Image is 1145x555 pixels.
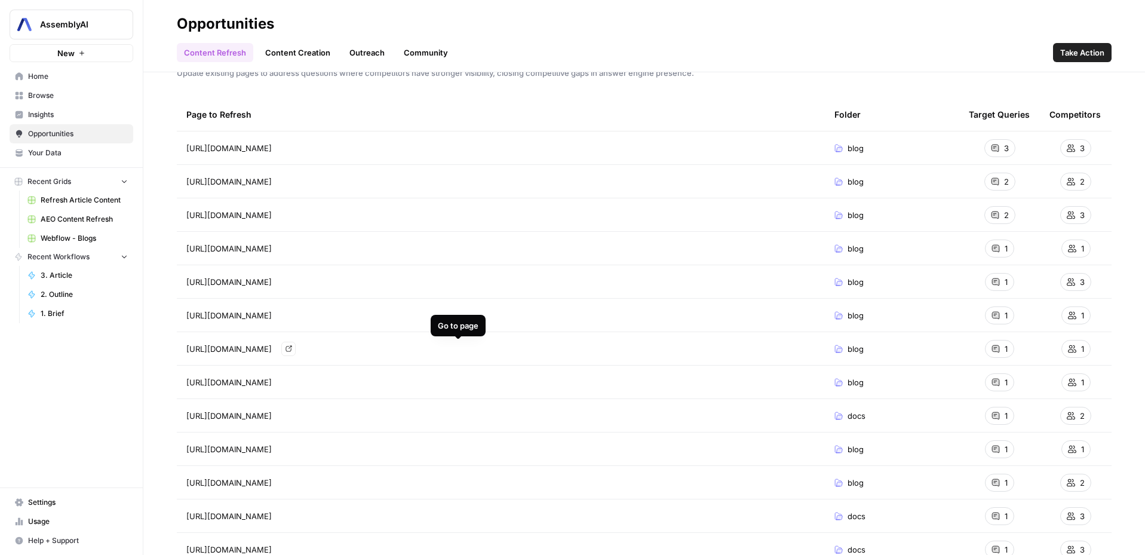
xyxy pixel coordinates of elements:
[1005,510,1008,522] span: 1
[10,86,133,105] a: Browse
[1004,209,1009,221] span: 2
[186,176,272,188] span: [URL][DOMAIN_NAME]
[1081,309,1084,321] span: 1
[1080,209,1085,221] span: 3
[41,233,128,244] span: Webflow - Blogs
[1080,510,1085,522] span: 3
[22,229,133,248] a: Webflow - Blogs
[1005,309,1008,321] span: 1
[41,289,128,300] span: 2. Outline
[28,535,128,546] span: Help + Support
[1080,410,1085,422] span: 2
[1081,343,1084,355] span: 1
[1081,243,1084,254] span: 1
[186,209,272,221] span: [URL][DOMAIN_NAME]
[1080,276,1085,288] span: 3
[1080,477,1085,489] span: 2
[186,309,272,321] span: [URL][DOMAIN_NAME]
[258,43,337,62] a: Content Creation
[28,128,128,139] span: Opportunities
[1081,443,1084,455] span: 1
[28,71,128,82] span: Home
[1005,410,1008,422] span: 1
[186,510,272,522] span: [URL][DOMAIN_NAME]
[1004,142,1009,154] span: 3
[14,14,35,35] img: AssemblyAI Logo
[186,376,272,388] span: [URL][DOMAIN_NAME]
[1049,98,1101,131] div: Competitors
[27,252,90,262] span: Recent Workflows
[22,266,133,285] a: 3. Article
[22,285,133,304] a: 2. Outline
[10,105,133,124] a: Insights
[22,191,133,210] a: Refresh Article Content
[1005,343,1008,355] span: 1
[27,176,71,187] span: Recent Grids
[848,443,864,455] span: blog
[28,148,128,158] span: Your Data
[848,510,865,522] span: docs
[186,443,272,455] span: [URL][DOMAIN_NAME]
[41,195,128,206] span: Refresh Article Content
[10,143,133,162] a: Your Data
[848,477,864,489] span: blog
[848,276,864,288] span: blog
[57,47,75,59] span: New
[1081,376,1084,388] span: 1
[1004,176,1009,188] span: 2
[10,67,133,86] a: Home
[848,142,864,154] span: blog
[969,98,1030,131] div: Target Queries
[1080,176,1085,188] span: 2
[848,410,865,422] span: docs
[186,410,272,422] span: [URL][DOMAIN_NAME]
[1005,243,1008,254] span: 1
[848,209,864,221] span: blog
[41,270,128,281] span: 3. Article
[10,173,133,191] button: Recent Grids
[848,309,864,321] span: blog
[281,342,296,356] a: Go to page https://www.assemblyai.com/blog/google-speech-to-text-api-python
[1053,43,1112,62] button: Take Action
[28,109,128,120] span: Insights
[177,43,253,62] a: Content Refresh
[10,44,133,62] button: New
[10,493,133,512] a: Settings
[397,43,455,62] a: Community
[186,477,272,489] span: [URL][DOMAIN_NAME]
[186,142,272,154] span: [URL][DOMAIN_NAME]
[1005,443,1008,455] span: 1
[41,214,128,225] span: AEO Content Refresh
[342,43,392,62] a: Outreach
[10,10,133,39] button: Workspace: AssemblyAI
[186,243,272,254] span: [URL][DOMAIN_NAME]
[1080,142,1085,154] span: 3
[848,243,864,254] span: blog
[186,98,815,131] div: Page to Refresh
[834,98,861,131] div: Folder
[10,248,133,266] button: Recent Workflows
[1005,477,1008,489] span: 1
[41,308,128,319] span: 1. Brief
[22,304,133,323] a: 1. Brief
[1005,376,1008,388] span: 1
[1005,276,1008,288] span: 1
[10,124,133,143] a: Opportunities
[848,343,864,355] span: blog
[848,376,864,388] span: blog
[177,67,1112,79] span: Update existing pages to address questions where competitors have stronger visibility, closing co...
[186,343,272,355] span: [URL][DOMAIN_NAME]
[1060,47,1104,59] span: Take Action
[848,176,864,188] span: blog
[28,497,128,508] span: Settings
[177,14,274,33] div: Opportunities
[28,516,128,527] span: Usage
[10,512,133,531] a: Usage
[28,90,128,101] span: Browse
[10,531,133,550] button: Help + Support
[40,19,112,30] span: AssemblyAI
[186,276,272,288] span: [URL][DOMAIN_NAME]
[22,210,133,229] a: AEO Content Refresh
